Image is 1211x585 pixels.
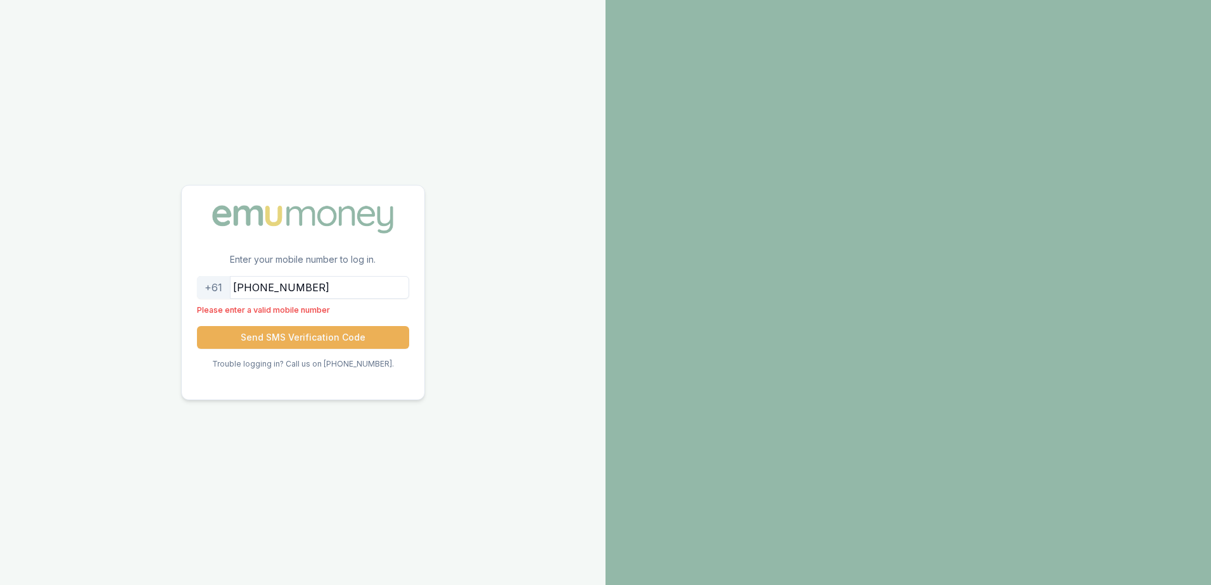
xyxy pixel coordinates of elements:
input: 0412345678 [197,276,409,299]
button: Send SMS Verification Code [197,326,409,349]
p: Please enter a valid mobile number [197,304,409,316]
img: Emu Money [208,201,398,237]
p: Trouble logging in? Call us on [PHONE_NUMBER]. [212,359,394,369]
div: +61 [197,276,231,299]
p: Enter your mobile number to log in. [182,253,424,276]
